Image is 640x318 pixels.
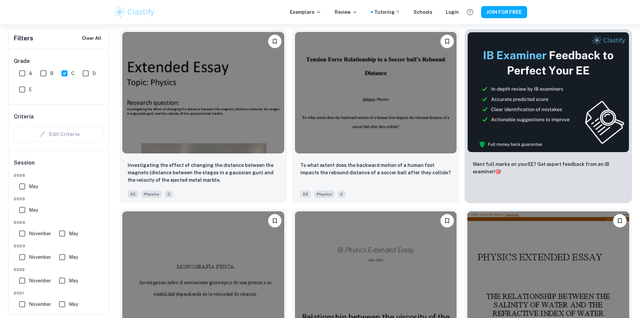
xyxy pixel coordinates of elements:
a: Tutoring [374,8,400,16]
span: C [337,190,346,198]
span: 2026 [14,172,104,178]
h6: Grade [14,57,104,65]
span: May [69,277,78,284]
a: Schools [414,8,432,16]
img: Thumbnail [467,32,629,152]
h6: Session [14,159,104,172]
button: Please log in to bookmark exemplars [268,214,282,227]
p: Review [335,8,357,16]
span: 2025 [14,196,104,202]
span: 2022 [14,267,104,273]
p: Want full marks on your EE ? Get expert feedback from an IB examiner! [473,161,624,175]
p: Exemplars [290,8,321,16]
button: Please log in to bookmark exemplars [440,35,454,48]
img: Clastify logo [113,5,156,19]
span: Physics [314,190,335,198]
a: Please log in to bookmark exemplarsInvestigating the effect of changing the distance between the ... [120,29,287,203]
span: A [29,70,32,77]
span: May [69,230,78,237]
span: Physics [141,190,162,198]
span: B [50,70,53,77]
button: Please log in to bookmark exemplars [440,214,454,227]
span: C [165,190,173,198]
span: November [29,230,51,237]
img: Physics EE example thumbnail: To what extent does the backward motion [295,32,457,153]
a: ThumbnailWant full marks on yourEE? Get expert feedback from an IB examiner! [465,29,632,203]
span: May [69,301,78,308]
button: Please log in to bookmark exemplars [268,35,282,48]
span: May [29,206,38,214]
span: 🎯 [495,169,501,174]
button: Please log in to bookmark exemplars [613,214,627,227]
h6: Criteria [14,113,34,121]
button: Clear All [80,33,103,43]
span: 2023 [14,243,104,249]
span: November [29,253,51,261]
p: Investigating the effect of changing the distance between the magnets (distance between the stage... [128,162,279,184]
span: E [29,86,32,93]
button: JOIN FOR FREE [481,6,527,18]
h6: Filters [14,34,33,43]
img: Physics EE example thumbnail: Investigating the effect of changing the [122,32,284,153]
span: May [69,253,78,261]
p: To what extent does the backward motion of a human foot impacts the rebound distance of a soccer ... [300,162,452,176]
a: Please log in to bookmark exemplarsTo what extent does the backward motion of a human foot impact... [292,29,460,203]
span: May [29,183,38,190]
span: EE [128,190,138,198]
div: Criteria filters are unavailable when searching by topic [14,126,104,142]
span: November [29,277,51,284]
a: Login [446,8,459,16]
span: 2024 [14,219,104,225]
span: D [92,70,96,77]
span: EE [300,190,311,198]
button: Help and Feedback [464,6,476,18]
span: 2021 [14,290,104,296]
span: November [29,301,51,308]
span: C [71,70,75,77]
